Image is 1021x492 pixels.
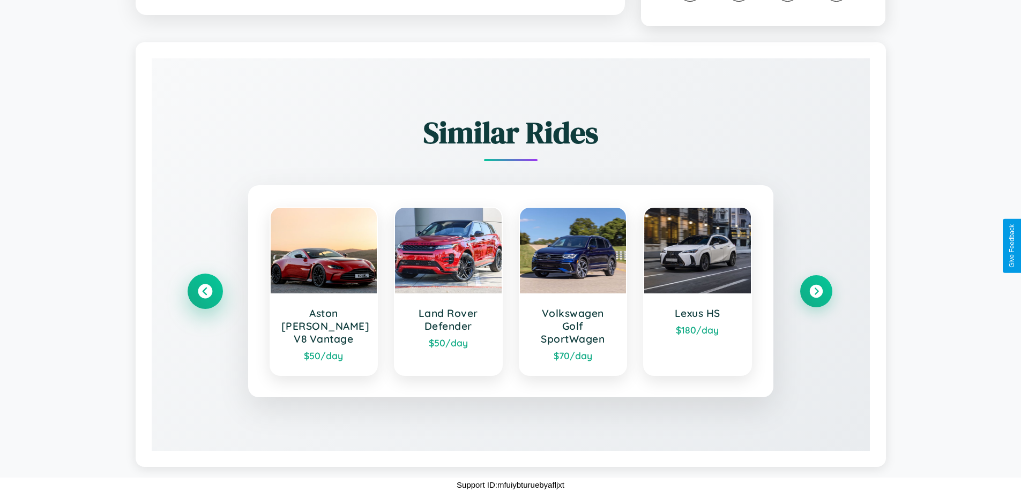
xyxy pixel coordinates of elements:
[406,307,491,332] h3: Land Rover Defender
[394,207,503,376] a: Land Rover Defender$50/day
[519,207,628,376] a: Volkswagen Golf SportWagen$70/day
[457,478,564,492] p: Support ID: mfuiybturuebyafljxt
[189,112,832,153] h2: Similar Rides
[655,324,740,336] div: $ 180 /day
[643,207,752,376] a: Lexus HS$180/day
[531,307,616,345] h3: Volkswagen Golf SportWagen
[531,350,616,361] div: $ 70 /day
[406,337,491,349] div: $ 50 /day
[281,350,367,361] div: $ 50 /day
[1008,224,1016,268] div: Give Feedback
[655,307,740,320] h3: Lexus HS
[270,207,378,376] a: Aston [PERSON_NAME] V8 Vantage$50/day
[281,307,367,345] h3: Aston [PERSON_NAME] V8 Vantage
